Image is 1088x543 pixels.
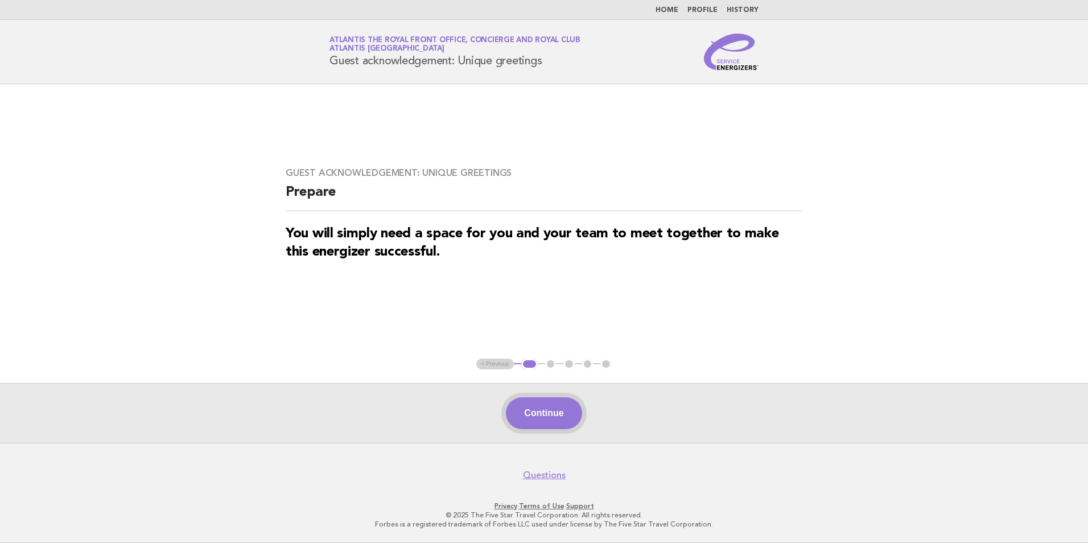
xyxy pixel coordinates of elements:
[196,520,892,529] p: Forbes is a registered trademark of Forbes LLC used under license by The Five Star Travel Corpora...
[687,7,718,14] a: Profile
[196,501,892,511] p: · ·
[329,37,580,67] h1: Guest acknowledgement: Unique greetings
[727,7,759,14] a: History
[704,34,759,70] img: Service Energizers
[329,46,444,53] span: Atlantis [GEOGRAPHIC_DATA]
[196,511,892,520] p: © 2025 The Five Star Travel Corporation. All rights reserved.
[286,167,802,179] h3: Guest acknowledgement: Unique greetings
[519,502,564,510] a: Terms of Use
[523,470,566,481] a: Questions
[494,502,517,510] a: Privacy
[566,502,594,510] a: Support
[521,359,538,370] button: 1
[656,7,678,14] a: Home
[286,183,802,211] h2: Prepare
[329,36,580,52] a: Atlantis The Royal Front Office, Concierge and Royal ClubAtlantis [GEOGRAPHIC_DATA]
[506,397,582,429] button: Continue
[286,227,779,259] strong: You will simply need a space for you and your team to meet together to make this energizer succes...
